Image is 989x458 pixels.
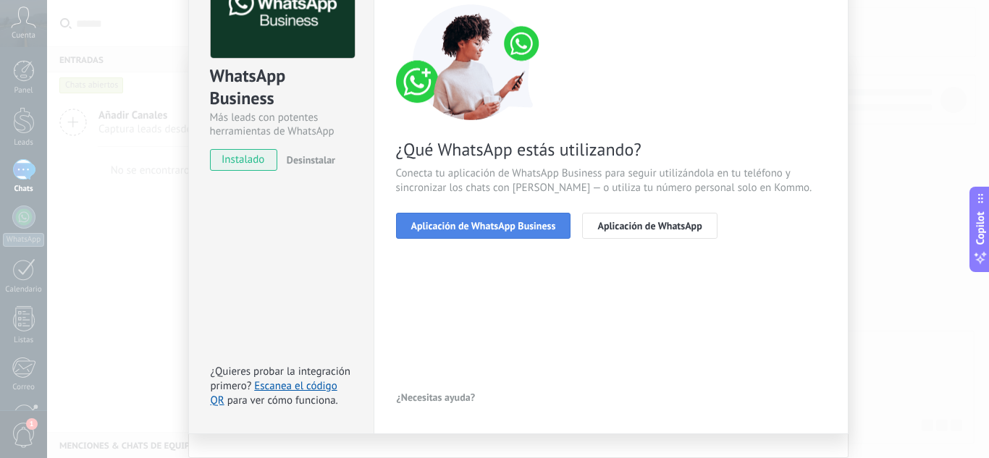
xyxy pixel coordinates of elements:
span: ¿Necesitas ayuda? [397,392,476,402]
div: Más leads con potentes herramientas de WhatsApp [210,111,353,138]
img: connect number [396,4,548,120]
span: Desinstalar [287,153,335,166]
span: Copilot [973,211,988,245]
button: Aplicación de WhatsApp Business [396,213,571,239]
button: ¿Necesitas ayuda? [396,386,476,408]
a: Escanea el código QR [211,379,337,407]
span: ¿Quieres probar la integración primero? [211,365,351,393]
span: ¿Qué WhatsApp estás utilizando? [396,138,826,161]
span: instalado [211,149,277,171]
span: Aplicación de WhatsApp Business [411,221,556,231]
span: Conecta tu aplicación de WhatsApp Business para seguir utilizándola en tu teléfono y sincronizar ... [396,166,826,195]
div: WhatsApp Business [210,64,353,111]
button: Aplicación de WhatsApp [582,213,717,239]
span: Aplicación de WhatsApp [597,221,702,231]
span: para ver cómo funciona. [227,394,338,407]
button: Desinstalar [281,149,335,171]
